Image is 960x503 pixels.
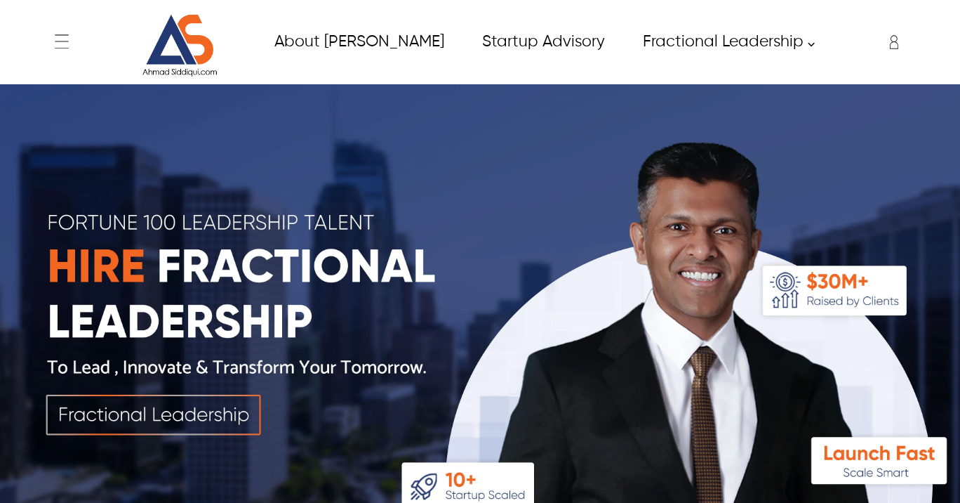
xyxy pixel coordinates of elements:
a: Startup Advisory [466,26,620,58]
a: About Ahmad [258,26,459,58]
a: Fractional Leadership [627,26,822,58]
div: Enter to Open SignUp and Register OverLay [880,28,901,56]
img: Website Logo for Ahmad Siddiqui [127,14,232,77]
a: Website Logo for Ahmad Siddiqui [124,14,236,77]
